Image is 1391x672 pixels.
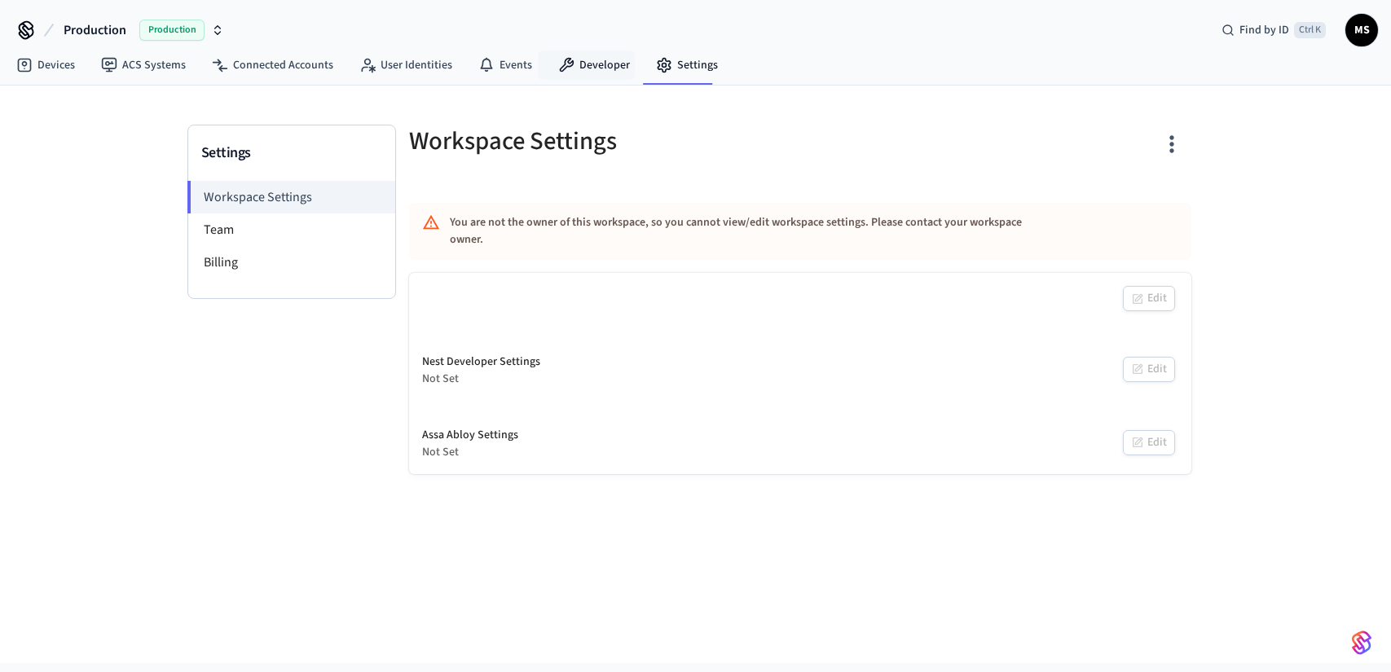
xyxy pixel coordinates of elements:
span: Production [64,20,126,40]
div: Not Set [422,371,540,388]
div: You are not the owner of this workspace, so you cannot view/edit workspace settings. Please conta... [450,208,1054,255]
span: Ctrl K [1294,22,1326,38]
a: Developer [545,51,643,80]
span: MS [1347,15,1376,45]
h5: Workspace Settings [409,125,790,158]
a: Events [465,51,545,80]
a: User Identities [346,51,465,80]
h3: Settings [201,142,382,165]
div: Nest Developer Settings [422,354,540,371]
a: ACS Systems [88,51,199,80]
li: Workspace Settings [187,181,395,213]
a: Connected Accounts [199,51,346,80]
a: Settings [643,51,731,80]
span: Find by ID [1239,22,1289,38]
span: Production [139,20,205,41]
div: Assa Abloy Settings [422,427,518,444]
img: SeamLogoGradient.69752ec5.svg [1352,630,1371,656]
li: Billing [188,246,395,279]
div: Not Set [422,444,518,461]
button: MS [1345,14,1378,46]
a: Devices [3,51,88,80]
li: Team [188,213,395,246]
div: Find by IDCtrl K [1208,15,1339,45]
